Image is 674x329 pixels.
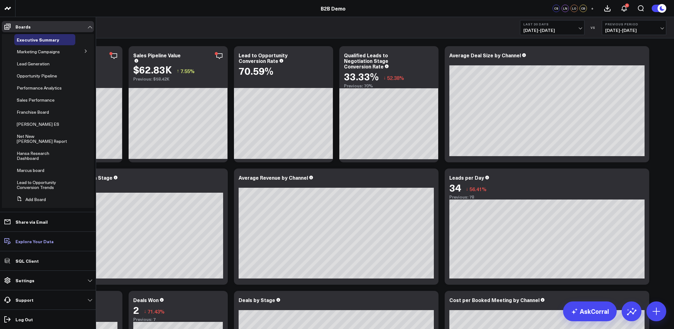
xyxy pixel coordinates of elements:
div: 2 [133,304,139,315]
b: Last 30 Days [523,22,581,26]
p: Support [15,297,33,302]
div: Average Deal Size by Channel [449,52,521,59]
a: Lead to Opportunity Conversion Trends [17,180,69,190]
a: B2B Demo [321,5,346,12]
a: Opportunity Pipeline [17,73,57,78]
div: Average Revenue by Channel [239,174,308,181]
span: 7.55% [180,68,195,74]
div: Cost per Booked Meeting by Channel [449,296,540,303]
button: Last 30 Days[DATE]-[DATE] [520,20,584,35]
div: LO [570,5,578,12]
div: Previous: $58.42K [133,77,223,81]
span: Hansa Research Dashboard [17,150,49,161]
div: CB [579,5,587,12]
div: $62.83K [133,64,172,75]
a: Lead Generation [17,61,50,66]
a: SQL Client [2,255,94,266]
span: Franchise Board [17,109,49,115]
div: Previous: 7 [133,317,223,322]
span: Marcus board [17,167,44,173]
div: 34 [449,182,461,193]
span: Sales Performance [17,97,55,103]
a: AskCorral [563,301,617,321]
button: Add Board [14,194,46,205]
p: Share via Email [15,219,48,224]
div: Previous: 78 [449,195,645,200]
span: Opportunity Pipeline [17,73,57,79]
div: Sales Pipeline Value [133,52,181,59]
div: Qualified Leads to Negotiation Stage Conversion Rate [344,52,388,70]
span: ↓ [144,307,146,315]
div: CS [553,5,560,12]
span: Performance Analytics [17,85,62,91]
span: + [591,6,594,11]
span: Net New [PERSON_NAME] Report [17,133,67,144]
span: ↑ [177,67,179,75]
a: Sales Performance [17,98,55,103]
div: Deals Won [133,296,159,303]
p: Log Out [15,317,33,322]
div: VS [588,26,599,29]
a: Executive Summary [17,37,59,42]
div: Lead to Opportunity Conversion Rate [239,52,288,64]
a: Marcus board [17,168,44,173]
a: Log Out [2,314,94,325]
div: 1 [625,3,629,7]
p: Settings [15,278,34,283]
span: 52.38% [387,74,404,81]
p: Boards [15,24,31,29]
p: SQL Client [15,258,39,263]
div: Deals by Stage [239,296,275,303]
button: + [588,5,596,12]
span: Executive Summary [17,37,59,43]
a: Net New [PERSON_NAME] Report [17,134,68,144]
span: ↓ [383,74,386,82]
a: Marketing Campaigns [17,49,60,54]
div: 70.59% [239,65,273,76]
span: Lead Generation [17,61,50,67]
div: Previous: 70% [344,83,434,88]
p: Explore Your Data [15,239,54,244]
div: Leads per Day [449,174,484,181]
div: LN [562,5,569,12]
a: Franchise Board [17,110,49,115]
button: Previous Period[DATE]-[DATE] [602,20,666,35]
span: [PERSON_NAME] ES [17,121,59,127]
div: 33.33% [344,71,379,82]
span: [DATE] - [DATE] [523,28,581,33]
span: Lead to Opportunity Conversion Trends [17,179,56,190]
b: Previous Period [605,22,663,26]
span: 56.41% [469,186,487,192]
span: Marketing Campaigns [17,49,60,55]
a: Hansa Research Dashboard [17,151,67,161]
span: 71.43% [148,308,165,315]
a: Performance Analytics [17,86,62,90]
a: [PERSON_NAME] ES [17,122,59,127]
span: ↓ [466,185,468,193]
span: [DATE] - [DATE] [605,28,663,33]
div: Previous: 0 [28,188,223,193]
